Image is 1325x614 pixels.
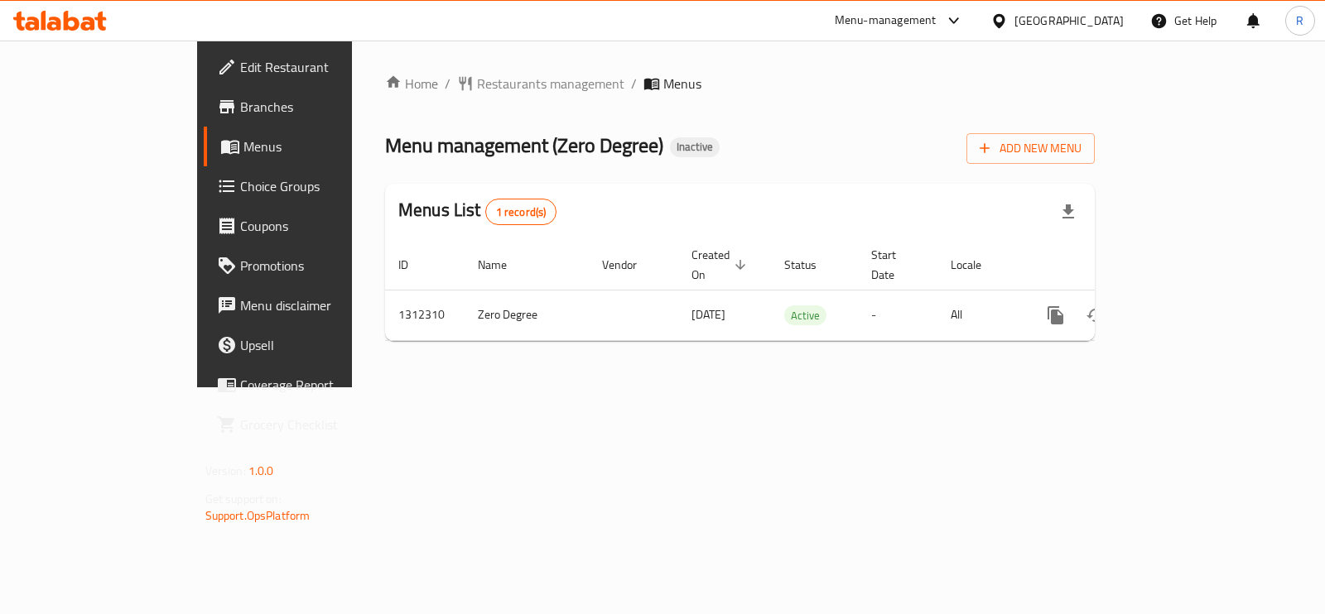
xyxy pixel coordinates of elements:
div: Total records count [485,199,557,225]
div: Menu-management [835,11,937,31]
button: Add New Menu [966,133,1095,164]
span: Get support on: [205,488,282,510]
a: Restaurants management [457,74,624,94]
div: Export file [1048,192,1088,232]
span: 1.0.0 [248,460,274,482]
span: Restaurants management [477,74,624,94]
div: Inactive [670,137,720,157]
span: Grocery Checklist [240,415,405,434]
li: / [631,74,637,94]
a: Choice Groups [204,166,418,206]
a: Branches [204,87,418,127]
a: Coverage Report [204,365,418,405]
span: R [1296,12,1303,30]
a: Menu disclaimer [204,285,418,325]
span: Upsell [240,335,405,355]
span: Branches [240,97,405,117]
span: ID [398,255,430,275]
li: / [445,74,450,94]
table: enhanced table [385,240,1208,341]
span: Menu management ( Zero Degree ) [385,127,663,164]
a: Support.OpsPlatform [205,505,311,526]
span: [DATE] [691,304,725,325]
span: Menu disclaimer [240,295,405,315]
span: Version: [205,460,246,482]
a: Menus [204,127,418,166]
span: Locale [951,255,1003,275]
span: Menus [663,74,701,94]
button: Change Status [1076,295,1115,335]
a: Coupons [204,206,418,246]
td: 1312310 [385,290,465,340]
h2: Menus List [398,198,556,225]
nav: breadcrumb [385,74,1095,94]
span: Menus [243,137,405,156]
span: Name [478,255,528,275]
div: [GEOGRAPHIC_DATA] [1014,12,1124,30]
span: Edit Restaurant [240,57,405,77]
span: Inactive [670,140,720,154]
span: Coverage Report [240,375,405,395]
span: Active [784,306,826,325]
span: Choice Groups [240,176,405,196]
span: Add New Menu [980,138,1082,159]
td: All [937,290,1023,340]
th: Actions [1023,240,1208,290]
a: Edit Restaurant [204,47,418,87]
td: Zero Degree [465,290,589,340]
a: Promotions [204,246,418,285]
span: Promotions [240,256,405,276]
span: Status [784,255,838,275]
a: Upsell [204,325,418,365]
span: Start Date [871,245,918,285]
span: 1 record(s) [486,204,556,220]
span: Coupons [240,216,405,236]
a: Grocery Checklist [204,405,418,444]
span: Created On [691,245,751,285]
td: - [858,290,937,340]
button: more [1036,295,1076,335]
span: Vendor [602,255,658,275]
